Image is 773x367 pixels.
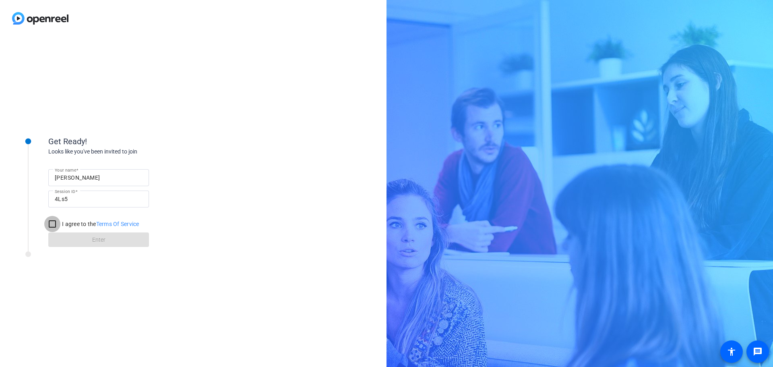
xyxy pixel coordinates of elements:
div: Looks like you've been invited to join [48,147,209,156]
label: I agree to the [60,220,139,228]
mat-icon: message [753,347,763,357]
mat-icon: accessibility [727,347,736,357]
div: Get Ready! [48,135,209,147]
mat-label: Session ID [55,189,75,194]
mat-label: Your name [55,168,76,172]
a: Terms Of Service [96,221,139,227]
